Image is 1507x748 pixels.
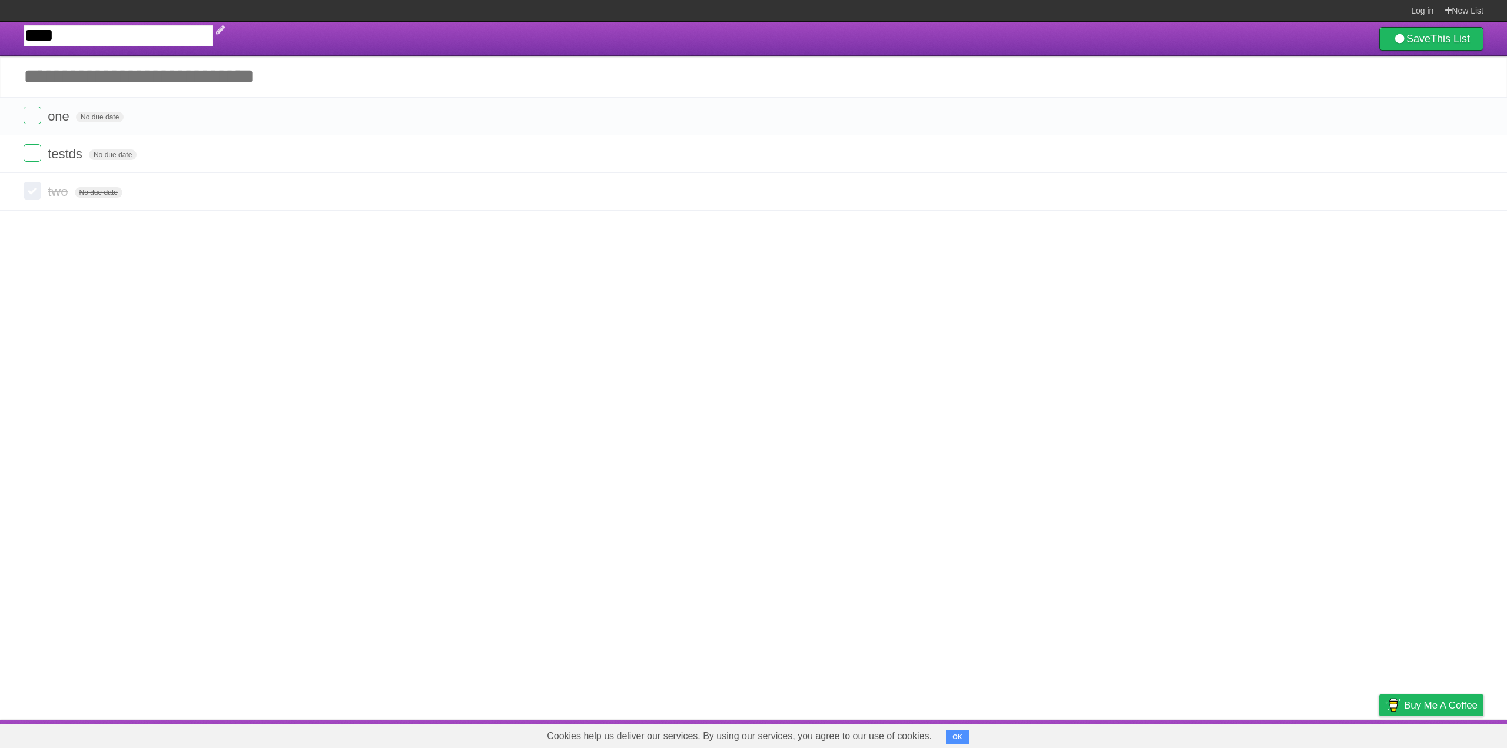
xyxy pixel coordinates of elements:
[76,112,124,122] span: No due date
[89,149,137,160] span: No due date
[1223,723,1247,745] a: About
[1364,723,1395,745] a: Privacy
[1379,27,1483,51] a: SaveThis List
[1404,695,1478,716] span: Buy me a coffee
[48,184,71,199] span: two
[1430,33,1470,45] b: This List
[946,730,969,744] button: OK
[24,182,41,200] label: Done
[1379,694,1483,716] a: Buy me a coffee
[75,187,122,198] span: No due date
[48,109,72,124] span: one
[24,107,41,124] label: Done
[24,144,41,162] label: Done
[48,147,85,161] span: testds
[1262,723,1309,745] a: Developers
[1409,723,1483,745] a: Suggest a feature
[1385,695,1401,715] img: Buy me a coffee
[1324,723,1350,745] a: Terms
[535,724,944,748] span: Cookies help us deliver our services. By using our services, you agree to our use of cookies.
